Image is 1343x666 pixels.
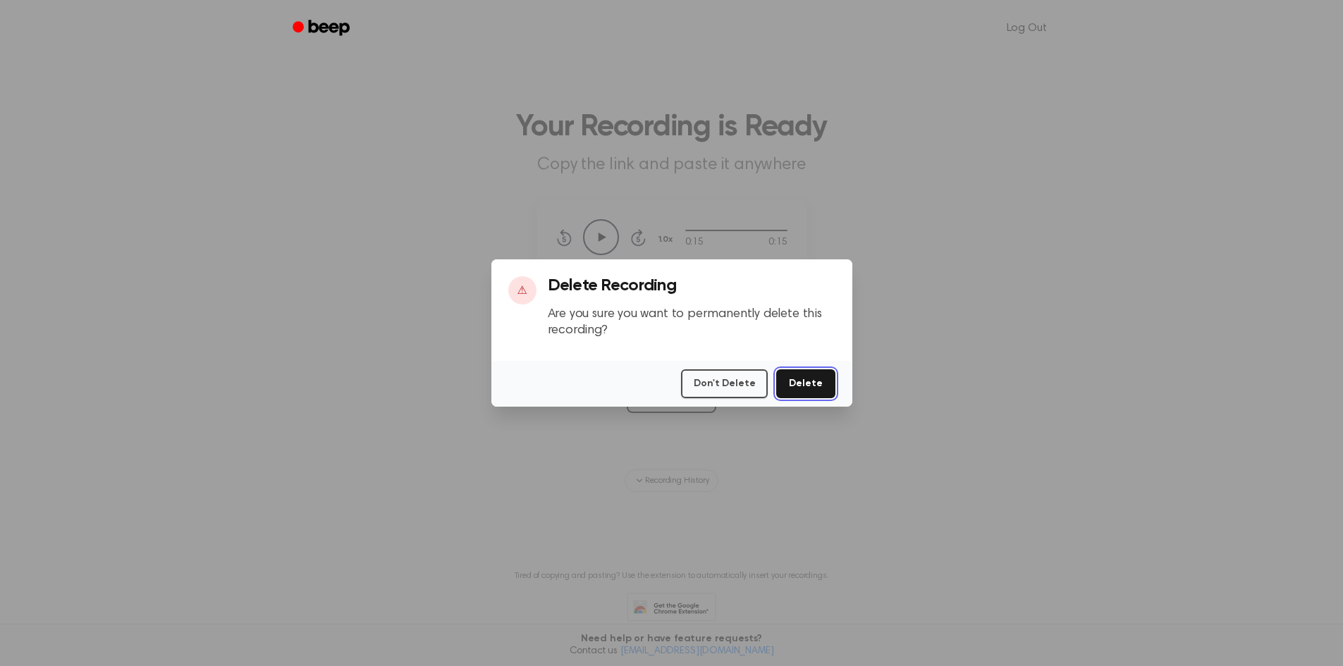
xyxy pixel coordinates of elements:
[548,276,835,295] h3: Delete Recording
[776,369,835,398] button: Delete
[681,369,768,398] button: Don't Delete
[283,15,362,42] a: Beep
[508,276,536,304] div: ⚠
[548,307,835,338] p: Are you sure you want to permanently delete this recording?
[993,11,1061,45] a: Log Out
